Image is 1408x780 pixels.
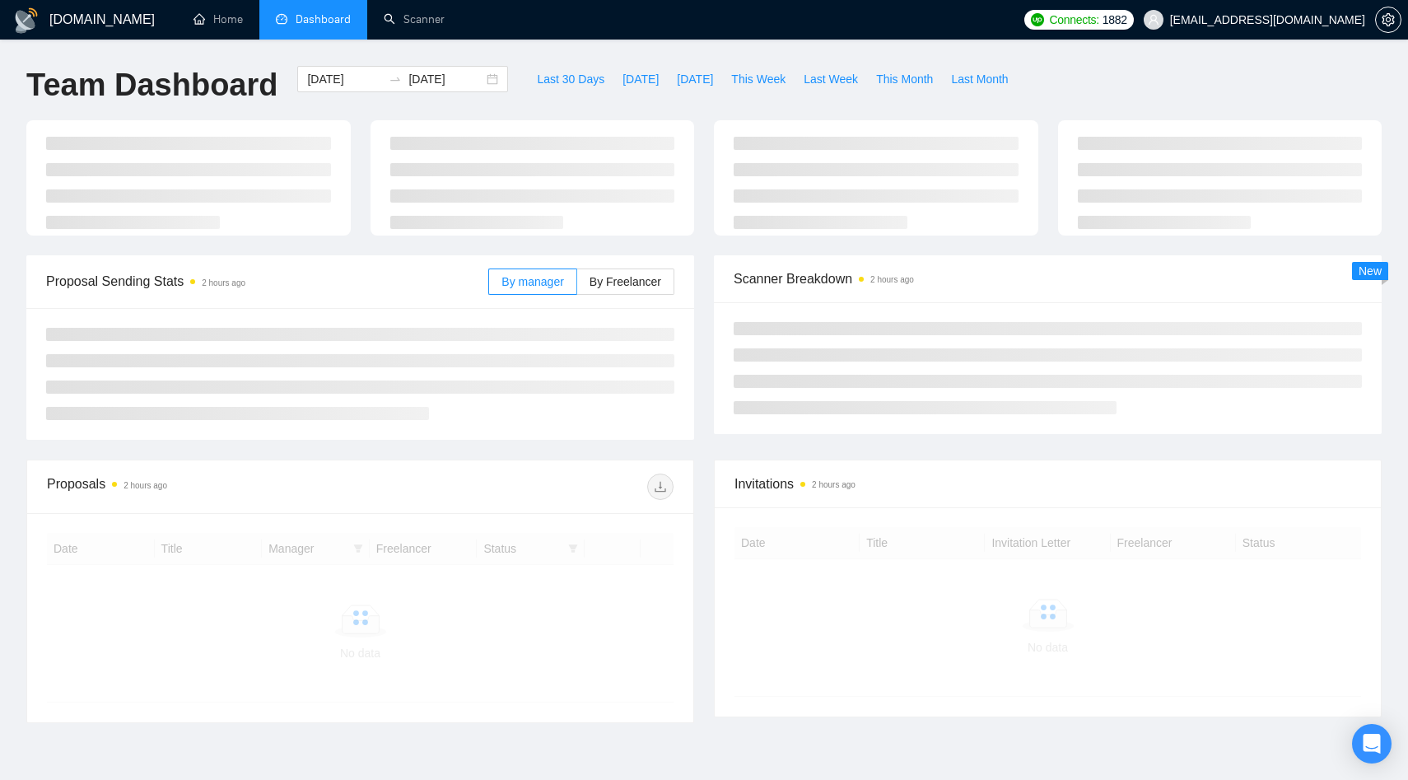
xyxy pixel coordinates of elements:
[124,481,167,490] time: 2 hours ago
[876,70,933,88] span: This Month
[537,70,604,88] span: Last 30 Days
[590,275,661,288] span: By Freelancer
[1031,13,1044,26] img: upwork-logo.png
[804,70,858,88] span: Last Week
[296,12,351,26] span: Dashboard
[668,66,722,92] button: [DATE]
[722,66,795,92] button: This Week
[307,70,382,88] input: Start date
[501,275,563,288] span: By manager
[1359,264,1382,278] span: New
[1352,724,1392,764] div: Open Intercom Messenger
[193,12,243,26] a: homeHome
[870,275,914,284] time: 2 hours ago
[942,66,1017,92] button: Last Month
[622,70,659,88] span: [DATE]
[202,278,245,287] time: 2 hours ago
[46,271,488,292] span: Proposal Sending Stats
[26,66,277,105] h1: Team Dashboard
[276,13,287,25] span: dashboard
[1049,11,1098,29] span: Connects:
[1148,14,1159,26] span: user
[1103,11,1127,29] span: 1882
[389,72,402,86] span: to
[1376,13,1401,26] span: setting
[867,66,942,92] button: This Month
[731,70,786,88] span: This Week
[1375,13,1401,26] a: setting
[734,474,1361,494] span: Invitations
[408,70,483,88] input: End date
[528,66,613,92] button: Last 30 Days
[795,66,867,92] button: Last Week
[677,70,713,88] span: [DATE]
[613,66,668,92] button: [DATE]
[812,480,856,489] time: 2 hours ago
[389,72,402,86] span: swap-right
[384,12,445,26] a: searchScanner
[1375,7,1401,33] button: setting
[734,269,1362,289] span: Scanner Breakdown
[951,70,1008,88] span: Last Month
[13,7,40,34] img: logo
[47,474,361,500] div: Proposals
